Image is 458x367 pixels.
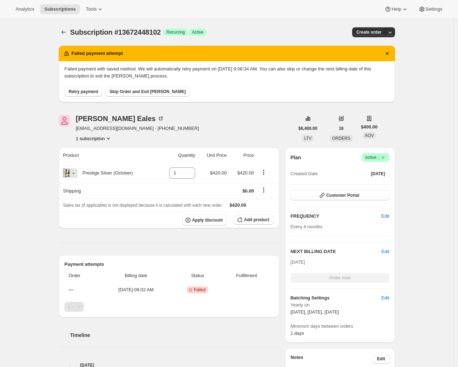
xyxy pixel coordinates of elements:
[326,193,359,198] span: Customer Portal
[291,170,318,177] span: Created Date
[182,215,227,225] button: Apply discount
[382,294,389,302] span: Edit
[229,148,256,163] th: Price
[59,183,158,199] th: Shipping
[64,87,102,97] button: Retry payment
[77,170,133,177] div: Prestige Silver (October)
[224,272,269,279] span: Fulfillment
[76,115,164,122] div: [PERSON_NAME] Eales
[291,224,322,229] span: Every 4 months
[105,87,190,97] button: Skip Order and Exit [PERSON_NAME]
[175,272,219,279] span: Status
[64,65,389,80] p: Failed payment with saved method. We will automatically retry payment on [DATE] 9:08:34 AM. You c...
[44,6,76,12] span: Subscriptions
[291,302,389,309] span: Yearly on
[378,155,379,160] span: |
[76,125,199,132] span: [EMAIL_ADDRESS][DOMAIN_NAME] · [PHONE_NUMBER]
[210,170,227,176] span: $420.00
[294,124,321,133] button: $6,400.00
[258,168,269,176] button: Product actions
[339,126,343,131] span: 16
[69,287,73,292] span: ---
[197,148,229,163] th: Unit Price
[334,124,348,133] button: 16
[367,169,389,179] button: [DATE]
[291,248,382,255] h2: NEXT BILLING DATE
[86,6,97,12] span: Tools
[70,28,161,36] span: Subscription #13672448102
[70,332,279,339] h2: Timeline
[234,215,273,225] button: Add product
[382,48,392,58] button: Dismiss notification
[63,203,223,208] span: Sales tax (if applicable) is not displayed because it is calculated with each new order.
[101,286,171,293] span: [DATE] · 09:02 AM
[291,213,382,220] h2: FREQUENCY
[352,27,386,37] button: Create order
[16,6,34,12] span: Analytics
[64,261,274,268] h2: Payment attempts
[291,259,305,265] span: [DATE]
[59,148,158,163] th: Product
[382,248,389,255] button: Edit
[59,27,69,37] button: Subscriptions
[291,294,382,302] h6: Batching Settings
[158,148,197,163] th: Quantity
[59,115,70,126] span: Tracey Eales
[109,89,185,94] span: Skip Order and Exit [PERSON_NAME]
[258,186,269,194] button: Shipping actions
[291,354,373,364] h3: Notes
[230,202,246,208] span: $420.00
[414,4,447,14] button: Settings
[71,50,123,57] h2: Failed payment attempt
[391,6,401,12] span: Help
[365,133,374,138] span: AOV
[194,287,206,293] span: Failed
[237,170,254,176] span: $420.00
[69,89,98,94] span: Retry payment
[365,154,387,161] span: Active
[298,126,317,131] span: $6,400.00
[101,272,171,279] span: Billing date
[40,4,80,14] button: Subscriptions
[377,356,385,362] span: Edit
[291,309,339,315] span: [DATE], [DATE], [DATE]
[192,29,204,35] span: Active
[377,211,394,222] button: Edit
[382,213,389,220] span: Edit
[304,136,311,141] span: LTV
[356,29,382,35] span: Create order
[380,4,412,14] button: Help
[377,292,394,304] button: Edit
[332,136,350,141] span: ORDERS
[291,154,301,161] h2: Plan
[244,217,269,223] span: Add product
[76,135,112,142] button: Product actions
[192,217,223,223] span: Apply discount
[291,323,389,330] span: Minimum days between orders
[166,29,185,35] span: Recurring
[291,331,304,336] span: 1 days
[373,354,389,364] button: Edit
[64,268,99,283] th: Order
[64,302,274,312] nav: Pagination
[425,6,442,12] span: Settings
[81,4,108,14] button: Tools
[361,124,378,131] span: $400.00
[11,4,39,14] button: Analytics
[242,188,254,194] span: $0.00
[371,171,385,177] span: [DATE]
[291,190,389,200] button: Customer Portal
